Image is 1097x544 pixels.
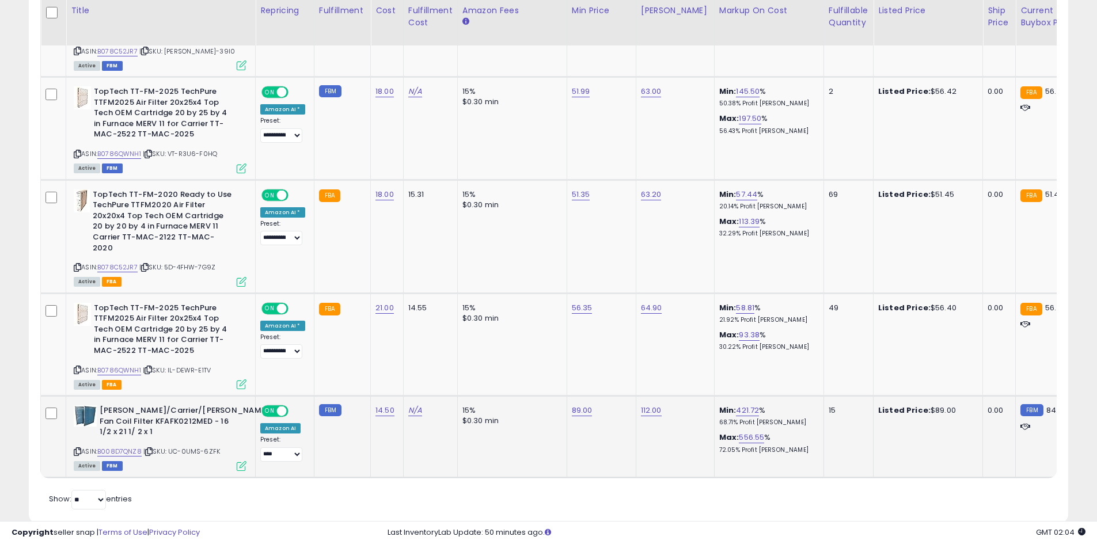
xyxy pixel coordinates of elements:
[260,321,305,331] div: Amazon AI *
[641,302,662,314] a: 64.90
[462,17,469,27] small: Amazon Fees.
[829,303,864,313] div: 49
[572,189,590,200] a: 51.35
[462,5,562,17] div: Amazon Fees
[74,405,97,427] img: 51L-5uWSYSL._SL40_.jpg
[287,406,305,416] span: OFF
[462,200,558,210] div: $0.30 min
[719,330,815,351] div: %
[74,189,90,212] img: 41VQ1wzIA5L._SL40_.jpg
[260,104,305,115] div: Amazon AI *
[736,302,754,314] a: 58.81
[102,461,123,471] span: FBM
[462,416,558,426] div: $0.30 min
[641,405,662,416] a: 112.00
[319,404,341,416] small: FBM
[143,366,211,375] span: | SKU: IL-DEWR-E1TV
[719,5,819,17] div: Markup on Cost
[94,86,234,143] b: TopTech TT-FM-2025 TechPure TTFM2025 Air Filter 20x25x4 Top Tech OEM Cartridge 20 by 25 by 4 in F...
[719,203,815,211] p: 20.14% Profit [PERSON_NAME]
[149,527,200,538] a: Privacy Policy
[736,86,760,97] a: 145.50
[74,303,246,388] div: ASIN:
[739,113,761,124] a: 197.50
[139,263,215,272] span: | SKU: 5D-4FHW-7G9Z
[719,405,737,416] b: Min:
[319,85,341,97] small: FBM
[74,277,100,287] span: All listings currently available for purchase on Amazon
[74,189,246,286] div: ASIN:
[736,405,759,416] a: 421.72
[462,303,558,313] div: 15%
[260,207,305,218] div: Amazon AI *
[736,189,757,200] a: 57.44
[74,163,100,173] span: All listings currently available for purchase on Amazon
[263,303,277,313] span: ON
[375,405,394,416] a: 14.50
[719,419,815,427] p: 68.71% Profit [PERSON_NAME]
[1020,5,1080,29] div: Current Buybox Price
[719,316,815,324] p: 21.92% Profit [PERSON_NAME]
[719,329,739,340] b: Max:
[319,5,366,17] div: Fulfillment
[1020,189,1042,202] small: FBA
[375,86,394,97] a: 18.00
[319,189,340,202] small: FBA
[878,86,974,97] div: $56.42
[93,189,233,256] b: TopTech TT-FM-2020 Ready to Use TechPure TTFM2020 Air Filter 20x20x4 Top Tech OEM Cartridge 20 by...
[719,86,815,108] div: %
[260,117,305,143] div: Preset:
[260,5,309,17] div: Repricing
[462,405,558,416] div: 15%
[878,5,978,17] div: Listed Price
[74,303,91,326] img: 415rOySvQ5L._SL40_.jpg
[102,61,123,71] span: FBM
[829,86,864,97] div: 2
[12,527,200,538] div: seller snap | |
[319,303,340,315] small: FBA
[97,47,138,56] a: B078C52JR7
[462,313,558,324] div: $0.30 min
[408,189,449,200] div: 15.31
[74,380,100,390] span: All listings currently available for purchase on Amazon
[97,366,141,375] a: B0786QWNH1
[719,100,815,108] p: 50.38% Profit [PERSON_NAME]
[719,216,815,238] div: %
[878,86,931,97] b: Listed Price:
[1045,189,1064,200] span: 51.45
[641,189,662,200] a: 63.20
[71,5,250,17] div: Title
[74,405,246,469] div: ASIN:
[143,149,217,158] span: | SKU: VT-R3U6-F0HQ
[260,220,305,246] div: Preset:
[100,405,240,440] b: [PERSON_NAME]/Carrier/[PERSON_NAME] Fan Coil Filter KFAFK0212MED - 16 1/2 x 21 1/ 2 x 1
[102,380,122,390] span: FBA
[102,277,122,287] span: FBA
[139,47,235,56] span: | SKU: [PERSON_NAME]-39I0
[719,113,739,124] b: Max:
[1020,303,1042,315] small: FBA
[719,113,815,135] div: %
[572,86,590,97] a: 51.99
[263,406,277,416] span: ON
[829,189,864,200] div: 69
[408,405,422,416] a: N/A
[408,5,453,29] div: Fulfillment Cost
[719,432,815,454] div: %
[375,189,394,200] a: 18.00
[263,190,277,200] span: ON
[408,86,422,97] a: N/A
[878,189,931,200] b: Listed Price:
[641,86,662,97] a: 63.00
[829,5,868,29] div: Fulfillable Quantity
[263,88,277,97] span: ON
[1045,86,1062,97] span: 56.4
[287,88,305,97] span: OFF
[102,163,123,173] span: FBM
[260,333,305,359] div: Preset:
[98,527,147,538] a: Terms of Use
[878,189,974,200] div: $51.45
[375,5,398,17] div: Cost
[719,189,815,211] div: %
[719,446,815,454] p: 72.05% Profit [PERSON_NAME]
